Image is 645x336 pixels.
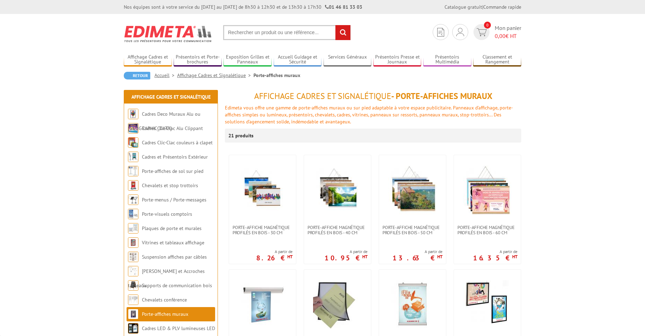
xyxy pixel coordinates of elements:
a: PORTE-AFFICHE MAGNÉTIQUE PROFILÉS EN BOIS - 30 cm [229,225,296,235]
a: Cadres Clic-Clac Alu Clippant [142,125,203,131]
span: € HT [495,32,521,40]
p: 10.95 € [325,256,367,260]
img: Suspension affiches par câbles [128,252,138,262]
span: A partir de [325,249,367,254]
p: 21 produits [228,129,255,143]
a: Porte-affiches muraux [142,311,188,317]
span: PORTE-AFFICHE MAGNÉTIQUE PROFILÉS EN BOIS - 30 cm [233,225,293,235]
img: PORTE-AFFICHE MAGNÉTIQUE PROFILÉS EN BOIS - 30 cm [238,166,287,214]
a: Affichage Cadres et Signalétique [131,94,211,100]
a: Chevalets et stop trottoirs [142,182,198,189]
img: Porte-affiches de sol sur pied [128,166,138,176]
img: PORTE-AFFICHE MAGNÉTIQUE PROFILÉS EN BOIS - 60 cm [463,166,512,214]
img: PORTE-AFFICHE MAGNÉTIQUE PROFILÉS EN BOIS - 40 cm [313,166,362,214]
a: Cadres et Présentoirs Extérieur [142,154,208,160]
input: rechercher [335,25,350,40]
img: Porte-visuels comptoirs [128,209,138,219]
a: Accueil [154,72,177,78]
a: Services Généraux [324,54,372,66]
img: Chevalets conférence [128,295,138,305]
img: Cadres Clic-Clac couleurs à clapet [128,137,138,148]
a: Présentoirs Presse et Journaux [373,54,422,66]
span: A partir de [256,249,293,254]
img: Cadres porte-affiches Black’Line® muraux/suspendus Formats A4, A3, A2, A1, A0, B2, B1 simple ou d... [463,280,512,329]
img: devis rapide [456,28,464,36]
img: Cadres LED & PLV lumineuses LED [128,323,138,334]
span: 0,00 [495,32,506,39]
a: Porte-visuels comptoirs [142,211,192,217]
a: PORTE-AFFICHE MAGNÉTIQUE PROFILÉS EN BOIS - 60 cm [454,225,521,235]
a: Classement et Rangement [473,54,521,66]
p: 13.63 € [393,256,442,260]
a: Vitrines et tableaux affichage [142,239,204,246]
img: devis rapide [437,28,444,37]
sup: HT [362,254,367,260]
a: Suspension affiches par câbles [142,254,207,260]
span: PORTE-AFFICHE MAGNÉTIQUE PROFILÉS EN BOIS - 50 cm [382,225,442,235]
span: A partir de [393,249,442,254]
img: Vitrines et tableaux affichage [128,237,138,248]
a: Accueil Guidage et Sécurité [274,54,322,66]
a: Chevalets conférence [142,297,187,303]
a: Présentoirs Multimédia [423,54,471,66]
sup: HT [437,254,442,260]
input: Rechercher un produit ou une référence... [223,25,351,40]
a: Retour [124,72,150,79]
a: Porte-affiches de sol sur pied [142,168,203,174]
strong: 01 46 81 33 03 [325,4,362,10]
img: Cimaises et Accroches tableaux [128,266,138,276]
a: Catalogue gratuit [445,4,482,10]
span: PORTE-AFFICHE MAGNÉTIQUE PROFILÉS EN BOIS - 60 cm [457,225,517,235]
img: Chevalets et stop trottoirs [128,180,138,191]
li: Porte-affiches muraux [253,72,300,79]
p: 16.35 € [473,256,517,260]
span: PORTE-AFFICHE MAGNÉTIQUE PROFILÉS EN BOIS - 40 cm [308,225,367,235]
a: Exposition Grilles et Panneaux [223,54,272,66]
p: 8.26 € [256,256,293,260]
a: Affichage Cadres et Signalétique [177,72,253,78]
h1: - Porte-affiches muraux [225,92,521,101]
font: Edimeta vous offre une gamme de porte-affiches muraux ou sur pied adaptable à votre espace public... [225,105,513,125]
a: Porte-menus / Porte-messages [142,197,206,203]
span: A partir de [473,249,517,254]
img: Edimeta [124,21,213,47]
a: PORTE-AFFICHE MAGNÉTIQUE PROFILÉS EN BOIS - 40 cm [304,225,371,235]
span: Affichage Cadres et Signalétique [254,91,391,101]
img: PORTE-AFFICHE MAGNÉTIQUE PROFILÉS EN BOIS - 50 cm [388,166,437,214]
a: Cadres Deco Muraux Alu ou [GEOGRAPHIC_DATA] [128,111,200,131]
a: Cadres Clic-Clac couleurs à clapet [142,139,213,146]
img: devis rapide [477,28,487,36]
img: Plaques de porte et murales [128,223,138,234]
img: Rails d'affichage muraux Grip'Doc, 5 longueurs disponibles [238,280,287,329]
a: Supports de communication bois [142,282,212,289]
a: Plaques de porte et murales [142,225,202,231]
a: PORTE-AFFICHE MAGNÉTIQUE PROFILÉS EN BOIS - 50 cm [379,225,446,235]
sup: HT [287,254,293,260]
span: 0 [484,22,491,29]
img: Cadres et Présentoirs Extérieur [128,152,138,162]
a: Commande rapide [483,4,521,10]
a: Cadres LED & PLV lumineuses LED [142,325,215,331]
img: Porte-affiches muraux adhésif avec fermeture magnétique VIT’AFFICHE® A4 et A3 [313,280,362,329]
img: Porte-affiches muraux [128,309,138,319]
a: Affichage Cadres et Signalétique [124,54,172,66]
a: [PERSON_NAME] et Accroches tableaux [128,268,205,289]
span: Mon panier [495,24,521,40]
sup: HT [512,254,517,260]
a: Présentoirs et Porte-brochures [174,54,222,66]
img: Porte-menus / Porte-messages [128,194,138,205]
img: Cadres Deco Muraux Alu ou Bois [128,109,138,119]
img: Porte-affiches muraux ou à suspendre, plusieurs longueurs de profilés [388,280,437,329]
div: Nos équipes sont à votre service du [DATE] au [DATE] de 8h30 à 12h30 et de 13h30 à 17h30 [124,3,362,10]
a: devis rapide 0 Mon panier 0,00€ HT [472,24,521,40]
div: | [445,3,521,10]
